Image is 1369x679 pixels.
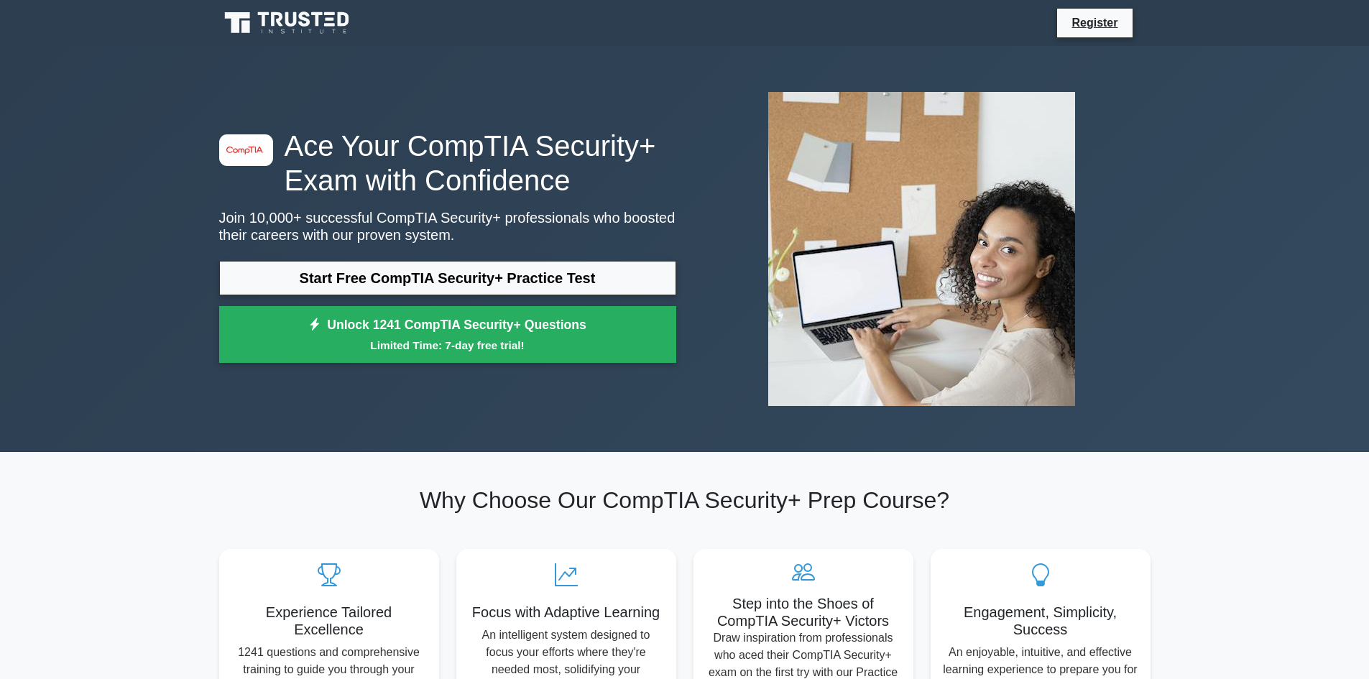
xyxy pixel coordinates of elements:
[1063,14,1126,32] a: Register
[219,486,1151,514] h2: Why Choose Our CompTIA Security+ Prep Course?
[705,595,902,629] h5: Step into the Shoes of CompTIA Security+ Victors
[219,129,676,198] h1: Ace Your CompTIA Security+ Exam with Confidence
[468,604,665,621] h5: Focus with Adaptive Learning
[219,306,676,364] a: Unlock 1241 CompTIA Security+ QuestionsLimited Time: 7-day free trial!
[942,604,1139,638] h5: Engagement, Simplicity, Success
[219,209,676,244] p: Join 10,000+ successful CompTIA Security+ professionals who boosted their careers with our proven...
[219,261,676,295] a: Start Free CompTIA Security+ Practice Test
[231,604,428,638] h5: Experience Tailored Excellence
[237,337,658,354] small: Limited Time: 7-day free trial!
